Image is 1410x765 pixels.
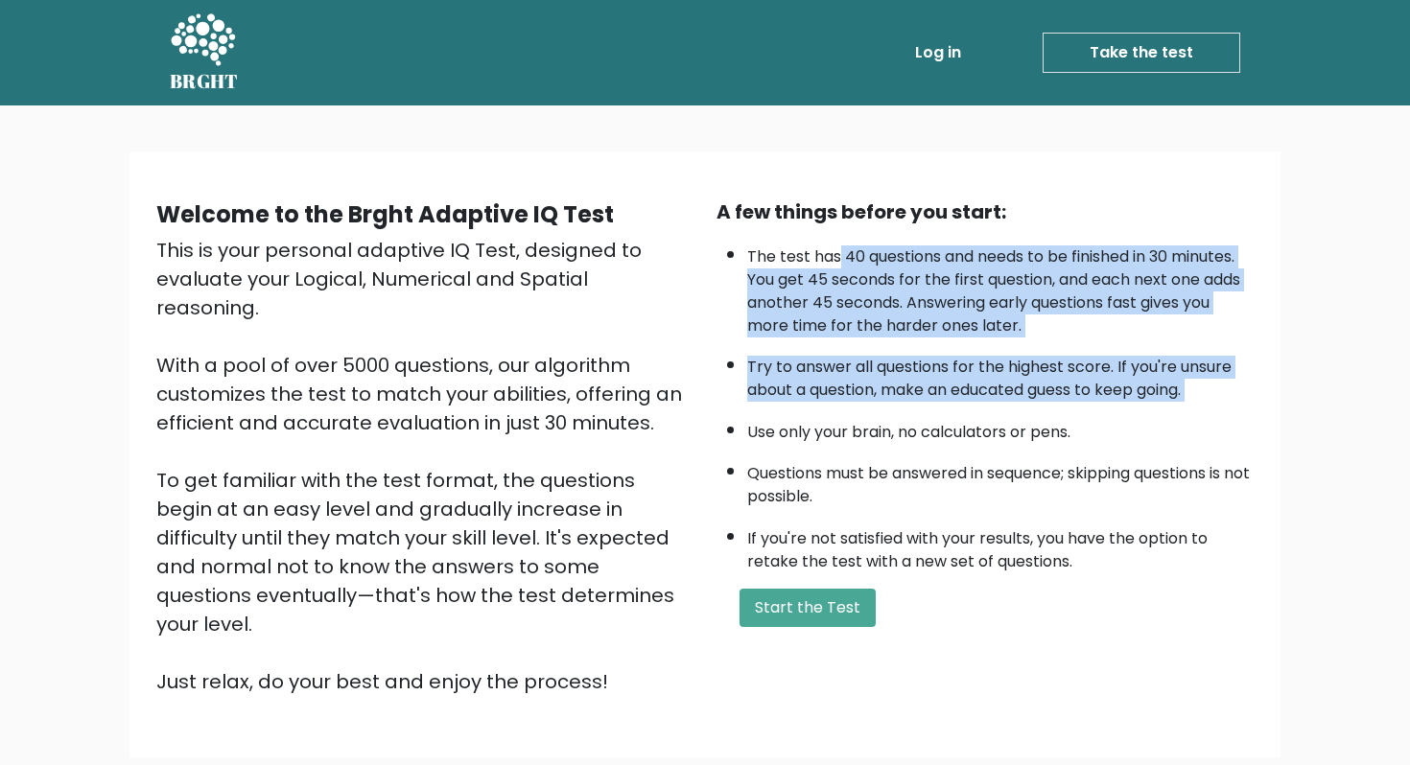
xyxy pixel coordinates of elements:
button: Start the Test [740,589,876,627]
li: The test has 40 questions and needs to be finished in 30 minutes. You get 45 seconds for the firs... [747,236,1254,337]
li: Questions must be answered in sequence; skipping questions is not possible. [747,452,1254,508]
a: Take the test [1043,33,1240,73]
h5: BRGHT [170,70,239,93]
li: If you're not satisfied with your results, you have the option to retake the test with a new set ... [747,518,1254,573]
b: Welcome to the Brght Adaptive IQ Test [156,198,614,230]
li: Try to answer all questions for the highest score. If you're unsure about a question, make an edu... [747,346,1254,402]
div: A few things before you start: [717,197,1254,226]
a: Log in [907,34,969,72]
li: Use only your brain, no calculators or pens. [747,411,1254,444]
a: BRGHT [170,8,239,98]
div: This is your personal adaptive IQ Test, designed to evaluate your Logical, Numerical and Spatial ... [156,236,693,696]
